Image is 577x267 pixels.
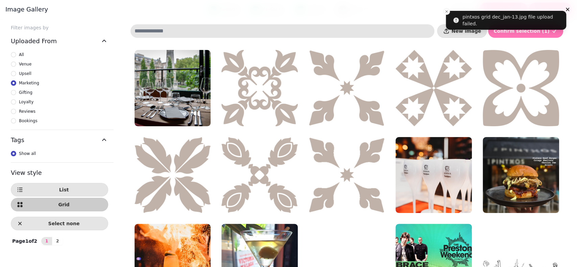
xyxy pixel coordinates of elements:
img: IMG_20250622_123534_280.jpg [483,137,559,213]
span: Venue [19,61,31,68]
span: All [19,51,24,58]
span: New image [452,29,481,33]
label: Filter images by [5,24,114,31]
button: Tags [11,130,108,150]
span: 1 [44,239,49,243]
img: DSC_5909.jpg [395,137,472,213]
span: Loyalty [19,99,33,105]
button: Select none [11,217,108,230]
span: Show all [19,150,36,157]
span: Marketing [19,80,39,86]
span: Upsell [19,70,31,77]
span: Gifting [19,89,32,96]
p: Page 1 of 2 [9,238,40,244]
img: Pintxos x 1.png [221,137,298,213]
button: New image [437,24,487,38]
div: Uploaded From [11,51,108,130]
button: List [11,183,108,196]
span: Bookings [19,117,38,124]
span: Confirm selection ( 1 ) [494,29,550,33]
button: 1 [41,237,52,245]
h3: View style [11,168,108,178]
img: Pintxos x 2.png [395,50,472,126]
img: Pintxos x 3.png [135,137,211,213]
img: August - Closed Shoot - Facebook 2048px (9 of 96).jpg [135,50,211,126]
div: Tags [11,150,108,162]
span: Select none [25,221,102,226]
img: Pintxos x 5.png [221,50,298,126]
button: Uploaded From [11,31,108,51]
img: Pintxos x 6.png [483,50,559,126]
button: Grid [11,198,108,211]
img: Pintxos x 4.png [309,50,385,126]
span: Reviews [19,108,35,115]
nav: Pagination [41,237,63,245]
button: Confirm selection (1) [488,24,563,38]
span: 2 [55,239,60,243]
h3: Image gallery [5,5,572,14]
img: pintxos x.gif [309,137,385,213]
button: 2 [52,237,63,245]
span: List [25,187,102,192]
span: Grid [25,202,102,207]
